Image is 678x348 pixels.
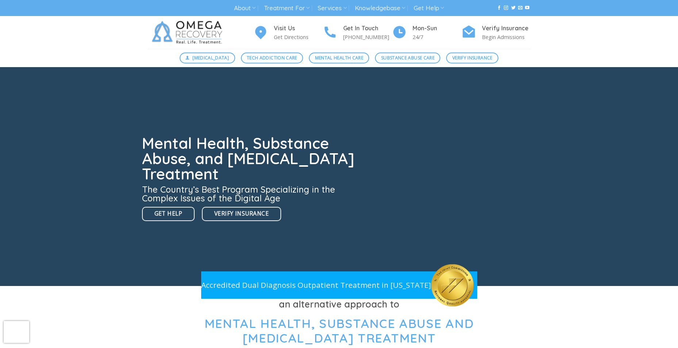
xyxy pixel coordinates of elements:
[375,53,440,63] a: Substance Abuse Care
[446,53,498,63] a: Verify Insurance
[323,24,392,42] a: Get In Touch [PHONE_NUMBER]
[343,24,392,33] h4: Get In Touch
[148,297,531,312] h3: an alternative approach to
[309,53,369,63] a: Mental Health Care
[461,24,531,42] a: Verify Insurance Begin Admissions
[214,209,269,218] span: Verify Insurance
[234,1,256,15] a: About
[274,24,323,33] h4: Visit Us
[381,54,434,61] span: Substance Abuse Care
[142,185,359,202] h3: The Country’s Best Program Specializing in the Complex Issues of the Digital Age
[315,54,363,61] span: Mental Health Care
[180,53,235,63] a: [MEDICAL_DATA]
[413,24,461,33] h4: Mon-Sun
[253,24,323,42] a: Visit Us Get Directions
[511,5,516,11] a: Follow on Twitter
[201,279,431,291] p: Accredited Dual Diagnosis Outpatient Treatment in [US_STATE]
[142,136,359,182] h1: Mental Health, Substance Abuse, and [MEDICAL_DATA] Treatment
[452,54,493,61] span: Verify Insurance
[504,5,508,11] a: Follow on Instagram
[274,33,323,41] p: Get Directions
[482,33,531,41] p: Begin Admissions
[343,33,392,41] p: [PHONE_NUMBER]
[497,5,501,11] a: Follow on Facebook
[204,316,474,346] span: Mental Health, Substance Abuse and [MEDICAL_DATA] Treatment
[482,24,531,33] h4: Verify Insurance
[264,1,310,15] a: Treatment For
[148,16,230,49] img: Omega Recovery
[202,207,281,221] a: Verify Insurance
[318,1,346,15] a: Services
[154,209,183,218] span: Get Help
[241,53,303,63] a: Tech Addiction Care
[414,1,444,15] a: Get Help
[518,5,522,11] a: Send us an email
[247,54,297,61] span: Tech Addiction Care
[525,5,529,11] a: Follow on YouTube
[413,33,461,41] p: 24/7
[355,1,405,15] a: Knowledgebase
[192,54,229,61] span: [MEDICAL_DATA]
[142,207,195,221] a: Get Help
